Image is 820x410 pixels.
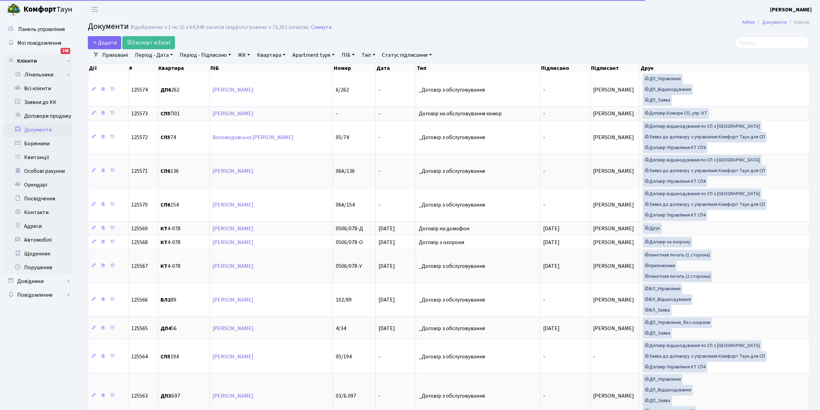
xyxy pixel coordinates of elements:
[735,36,810,49] input: Пошук...
[3,206,72,219] a: Контакти
[3,233,72,247] a: Автомобілі
[593,86,634,94] span: [PERSON_NAME]
[336,86,349,94] span: 6/262
[380,49,435,61] a: Статус підписання
[540,63,590,73] th: Підписано
[131,24,310,31] div: Відображено з 1 по 25 з 64,948 записів (відфільтровано з 73,363 записів).
[212,325,253,332] a: [PERSON_NAME]
[161,167,171,175] b: СП6
[131,110,148,117] span: 125573
[86,4,103,15] button: Переключити навігацію
[643,305,672,316] a: ВЛ_Заява
[643,237,692,248] a: Договір на охорону
[131,296,148,304] span: 125566
[100,49,131,61] a: Приховані
[643,199,767,210] a: Заява до договору з управління Комфорт Таун для СП
[593,225,634,232] span: [PERSON_NAME]
[212,353,253,360] a: [PERSON_NAME]
[770,6,812,14] a: [PERSON_NAME]
[131,353,148,360] span: 125564
[131,225,148,232] span: 125569
[131,392,148,400] span: 125563
[177,49,234,61] a: Період - Підписано
[161,86,172,94] b: ДП6
[17,39,61,47] span: Мої повідомлення
[543,262,560,270] span: [DATE]
[161,225,168,232] b: КТ
[131,201,148,209] span: 125570
[7,3,21,17] img: logo.png
[643,74,683,84] a: ДП_Управління
[161,239,168,246] b: КТ
[92,39,117,46] span: Додати
[161,392,172,400] b: ДП3
[336,392,356,400] span: 03/Б 097
[132,49,176,61] a: Період - Дата
[336,353,352,360] span: 05/194
[131,86,148,94] span: 125574
[88,20,129,32] span: Документи
[378,296,395,304] span: [DATE]
[339,49,357,61] a: ПІБ
[336,262,362,270] span: 0506/078-У
[254,49,288,61] a: Квартира
[543,296,545,304] span: -
[3,95,72,109] a: Заявки до КК
[543,325,560,332] span: [DATE]
[88,36,121,49] a: Додати
[643,340,761,351] a: Договір відшкодування по СП з [GEOGRAPHIC_DATA]
[643,385,693,396] a: ДП_Відшкодування
[643,317,712,328] a: ДП_Управління_без охорони
[161,354,207,359] span: 194
[543,167,545,175] span: -
[336,201,355,209] span: 06А/154
[593,167,634,175] span: [PERSON_NAME]
[336,296,352,304] span: 102/89
[593,110,634,117] span: [PERSON_NAME]
[131,262,148,270] span: 125567
[543,239,560,246] span: [DATE]
[643,351,767,362] a: Заява до договору з управління Комфорт Таун для СП
[593,296,634,304] span: [PERSON_NAME]
[378,392,381,400] span: -
[3,247,72,261] a: Щоденник
[161,296,171,304] b: ВЛ2
[643,362,707,372] a: Договір Управління КТ СП4
[161,168,207,174] span: 136
[161,263,207,269] span: 4-078
[643,166,767,176] a: Заява до договору з управління Комфорт Таун для СП
[8,68,72,82] a: Лічильники
[161,325,172,332] b: ДП4
[3,54,72,68] a: Клієнти
[643,250,712,261] a: пакетная печать (1 сторона)
[161,393,207,399] span: Б97
[416,63,540,73] th: Тип
[212,86,253,94] a: [PERSON_NAME]
[3,36,72,50] a: Мої повідомлення148
[643,132,767,143] a: Заява до договору з управління Комфорт Таун для СП
[593,201,634,209] span: [PERSON_NAME]
[378,201,381,209] span: -
[161,240,207,245] span: 4-078
[131,239,148,246] span: 125568
[161,87,207,93] span: 262
[212,262,253,270] a: [PERSON_NAME]
[419,297,537,303] span: _Договір з обслуговування
[336,110,338,117] span: -
[161,110,171,117] b: СП5
[543,392,545,400] span: -
[3,178,72,192] a: Орендарі
[419,240,537,245] span: Договір з охорони
[3,288,72,302] a: Повідомлення
[378,110,381,117] span: -
[643,271,712,282] a: пакетная печать (2 стороны)
[212,201,253,209] a: [PERSON_NAME]
[212,239,253,246] a: [PERSON_NAME]
[161,111,207,116] span: П01
[643,261,677,271] a: приложения
[376,63,416,73] th: Дата
[419,393,537,399] span: _Договір з обслуговування
[3,164,72,178] a: Особові рахунки
[643,374,683,385] a: ДП_Управління
[212,134,293,141] a: Воловодовська [PERSON_NAME]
